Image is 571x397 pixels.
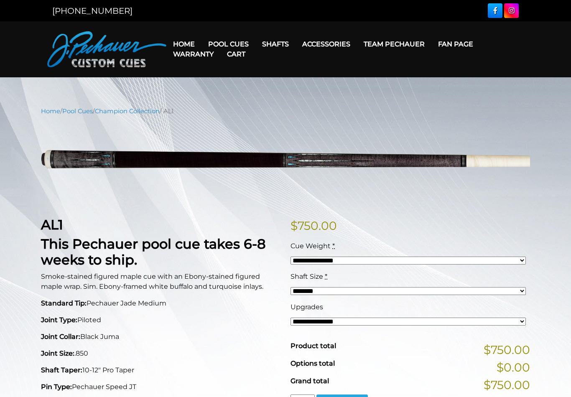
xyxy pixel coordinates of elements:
[431,33,480,55] a: Fan Page
[41,366,82,374] strong: Shaft Taper:
[41,349,280,359] p: .850
[220,43,252,65] a: Cart
[291,219,298,233] span: $
[41,236,266,268] strong: This Pechauer pool cue takes 6-8 weeks to ship.
[296,33,357,55] a: Accessories
[484,376,530,394] span: $750.00
[95,107,160,115] a: Champion Collection
[47,31,166,67] img: Pechauer Custom Cues
[41,315,280,325] p: Piloted
[41,107,530,116] nav: Breadcrumb
[332,242,335,250] abbr: required
[41,216,63,233] strong: AL1
[41,349,74,357] strong: Joint Size:
[41,365,280,375] p: 10-12" Pro Taper
[52,6,133,16] a: [PHONE_NUMBER]
[291,359,335,367] span: Options total
[62,107,93,115] a: Pool Cues
[291,219,337,233] bdi: 750.00
[291,272,323,280] span: Shaft Size
[357,33,431,55] a: Team Pechauer
[41,107,60,115] a: Home
[201,33,255,55] a: Pool Cues
[41,333,80,341] strong: Joint Collar:
[291,342,336,350] span: Product total
[255,33,296,55] a: Shafts
[166,43,220,65] a: Warranty
[41,299,87,307] strong: Standard Tip:
[291,377,329,385] span: Grand total
[166,33,201,55] a: Home
[41,382,280,392] p: Pechauer Speed JT
[291,303,323,311] span: Upgrades
[41,383,72,391] strong: Pin Type:
[41,332,280,342] p: Black Juma
[41,316,77,324] strong: Joint Type:
[497,359,530,376] span: $0.00
[325,272,327,280] abbr: required
[41,298,280,308] p: Pechauer Jade Medium
[291,242,331,250] span: Cue Weight
[484,341,530,359] span: $750.00
[41,122,530,204] img: AL1-UPDATED.png
[41,272,263,290] span: Smoke-stained figured maple cue with an Ebony-stained figured maple wrap. Sim. Ebony-framed white...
